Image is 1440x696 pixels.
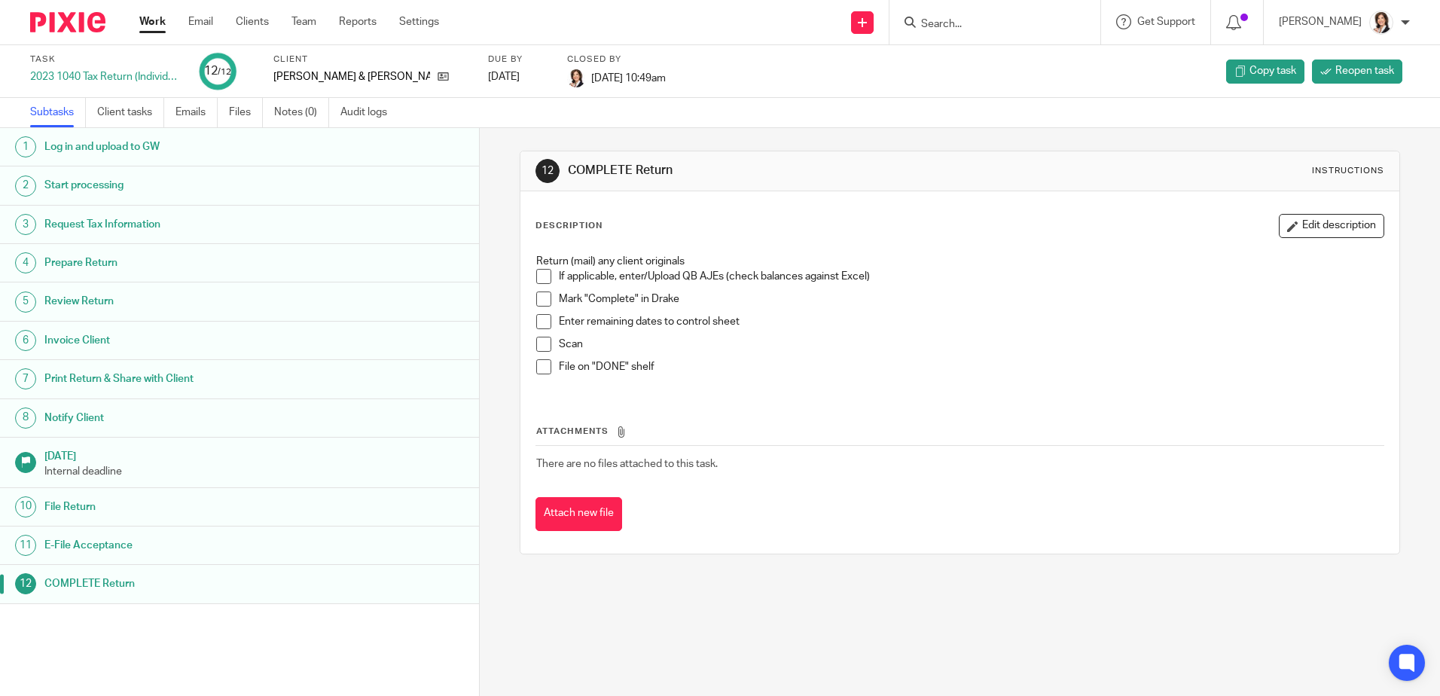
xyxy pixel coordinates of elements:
[291,14,316,29] a: Team
[339,14,377,29] a: Reports
[1226,60,1304,84] a: Copy task
[1312,60,1402,84] a: Reopen task
[44,174,325,197] h1: Start processing
[44,290,325,313] h1: Review Return
[559,314,1383,329] p: Enter remaining dates to control sheet
[591,72,666,83] span: [DATE] 10:49am
[1137,17,1195,27] span: Get Support
[488,69,548,84] div: [DATE]
[1335,63,1394,78] span: Reopen task
[44,368,325,390] h1: Print Return & Share with Client
[44,534,325,557] h1: E-File Acceptance
[44,136,325,158] h1: Log in and upload to GW
[1279,214,1384,238] button: Edit description
[488,53,548,66] label: Due by
[535,220,603,232] p: Description
[15,368,36,389] div: 7
[273,69,430,84] p: [PERSON_NAME] & [PERSON_NAME]
[44,329,325,352] h1: Invoice Client
[15,535,36,556] div: 11
[236,14,269,29] a: Clients
[567,53,666,66] label: Closed by
[567,69,585,87] img: BW%20Website%203%20-%20square.jpg
[44,213,325,236] h1: Request Tax Information
[535,159,560,183] div: 12
[1249,63,1296,78] span: Copy task
[15,292,36,313] div: 5
[30,98,86,127] a: Subtasks
[229,98,263,127] a: Files
[15,408,36,429] div: 8
[44,252,325,274] h1: Prepare Return
[44,572,325,595] h1: COMPLETE Return
[536,427,609,435] span: Attachments
[139,14,166,29] a: Work
[15,252,36,273] div: 4
[218,68,231,76] small: /12
[44,496,325,518] h1: File Return
[399,14,439,29] a: Settings
[15,330,36,351] div: 6
[30,12,105,32] img: Pixie
[15,496,36,517] div: 10
[920,18,1055,32] input: Search
[1312,165,1384,177] div: Instructions
[536,459,718,469] span: There are no files attached to this task.
[30,53,181,66] label: Task
[340,98,398,127] a: Audit logs
[1369,11,1393,35] img: BW%20Website%203%20-%20square.jpg
[175,98,218,127] a: Emails
[536,254,1383,269] p: Return (mail) any client originals
[204,63,231,80] div: 12
[44,407,325,429] h1: Notify Client
[15,136,36,157] div: 1
[559,359,1383,374] p: File on "DONE" shelf
[559,269,1383,284] p: If applicable, enter/Upload QB AJEs (check balances against Excel)
[44,464,465,479] p: Internal deadline
[44,445,465,464] h1: [DATE]
[559,292,1383,307] p: Mark "Complete" in Drake
[15,176,36,197] div: 2
[188,14,213,29] a: Email
[30,69,181,84] div: 2023 1040 Tax Return (Individual)
[15,214,36,235] div: 3
[535,497,622,531] button: Attach new file
[15,573,36,594] div: 12
[97,98,164,127] a: Client tasks
[568,163,992,179] h1: COMPLETE Return
[559,337,1383,352] p: Scan
[1279,14,1362,29] p: [PERSON_NAME]
[274,98,329,127] a: Notes (0)
[273,53,469,66] label: Client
